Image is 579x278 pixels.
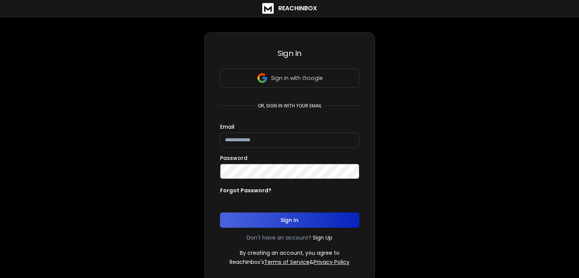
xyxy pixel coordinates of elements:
img: logo [262,3,274,14]
p: Forgot Password? [220,187,271,194]
button: Sign In [220,212,359,228]
p: By creating an account, you agree to [240,249,340,257]
p: or, sign in with your email [255,103,325,109]
a: Terms of Service [264,258,309,266]
button: Sign in with Google [220,69,359,88]
p: ReachInbox's & [230,258,349,266]
h1: ReachInbox [278,4,317,13]
label: Password [220,155,247,161]
a: ReachInbox [262,3,317,14]
p: Don't have an account? [247,234,311,241]
p: Sign in with Google [271,74,323,82]
h3: Sign In [220,48,359,59]
label: Email [220,124,234,129]
a: Privacy Policy [314,258,349,266]
a: Sign Up [313,234,332,241]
